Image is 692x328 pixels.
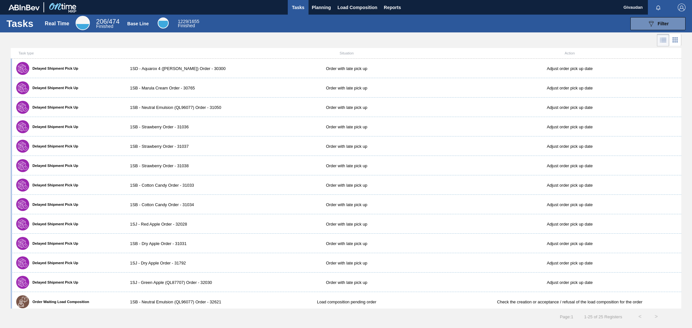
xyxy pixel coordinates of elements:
label: Delayed Shipment Pick Up [29,164,78,168]
span: Filter [658,21,669,26]
div: Check the creation or acceptance / refusal of the load composition for the order [458,299,681,304]
div: Adjust order pick up date [458,105,681,110]
div: Card Vision [669,34,681,46]
div: 1SB - Cotton Candy Order - 31033 [124,183,235,188]
div: Action [458,51,681,55]
div: 1SD - Aquarox 4 ([PERSON_NAME]) Order - 30300 [124,66,235,71]
div: 1SJ - Green Apple (QL87707) Order - 32030 [124,280,235,285]
label: Delayed Shipment Pick Up [29,241,78,245]
img: Logout [678,4,686,11]
div: Order with late pick up [235,261,458,265]
div: Order with late pick up [235,183,458,188]
label: Delayed Shipment Pick Up [29,66,78,70]
div: List Vision [657,34,669,46]
label: Order Waiting Load Composition [29,300,89,304]
div: 1SB - Neutral Emulsion (QL96077) Order - 31050 [124,105,235,110]
span: Load Composition [337,4,377,11]
div: Adjust order pick up date [458,124,681,129]
div: Order with late pick up [235,105,458,110]
div: Real Time [96,19,119,29]
div: Adjust order pick up date [458,202,681,207]
div: Order with late pick up [235,66,458,71]
div: Order with late pick up [235,222,458,227]
label: Delayed Shipment Pick Up [29,280,78,284]
div: Order with late pick up [235,202,458,207]
span: 206 [96,18,107,25]
span: Planning [312,4,331,11]
span: / 1655 [178,19,199,24]
div: Order with late pick up [235,163,458,168]
div: Real Time [76,16,90,30]
div: 1SB - Marula Cream Order - 30765 [124,86,235,90]
div: Adjust order pick up date [458,86,681,90]
span: Finished [96,24,113,29]
span: 1229 [178,19,188,24]
div: 1SJ - Dry Apple Order - 31792 [124,261,235,265]
div: 1SJ - Red Apple Order - 32028 [124,222,235,227]
div: 1SB - Strawberry Order - 31036 [124,124,235,129]
span: Tasks [291,4,305,11]
div: Task type [12,51,124,55]
div: Order with late pick up [235,86,458,90]
div: 1SB - Cotton Candy Order - 31034 [124,202,235,207]
button: < [632,309,648,325]
div: Situation [235,51,458,55]
div: Adjust order pick up date [458,261,681,265]
div: Real Time [45,21,69,27]
div: Adjust order pick up date [458,163,681,168]
span: / 474 [96,18,119,25]
div: 1SB - Dry Apple Order - 31031 [124,241,235,246]
button: Filter [630,17,686,30]
img: TNhmsLtSVTkK8tSr43FrP2fwEKptu5GPRR3wAAAABJRU5ErkJggg== [8,5,40,10]
span: Finished [178,23,195,28]
div: Adjust order pick up date [458,144,681,149]
div: Base Line [127,21,149,26]
div: Adjust order pick up date [458,183,681,188]
label: Delayed Shipment Pick Up [29,222,78,226]
label: Delayed Shipment Pick Up [29,203,78,206]
label: Delayed Shipment Pick Up [29,183,78,187]
label: Delayed Shipment Pick Up [29,125,78,129]
div: 1SB - Strawberry Order - 31038 [124,163,235,168]
div: 1SB - Neutral Emulsion (QL96077) Order - 32621 [124,299,235,304]
div: Adjust order pick up date [458,66,681,71]
button: > [648,309,664,325]
div: Order with late pick up [235,124,458,129]
div: Load composition pending order [235,299,458,304]
div: Base Line [158,18,169,29]
div: Adjust order pick up date [458,222,681,227]
div: Order with late pick up [235,280,458,285]
div: Adjust order pick up date [458,280,681,285]
span: Page : 1 [560,314,573,319]
label: Delayed Shipment Pick Up [29,144,78,148]
label: Delayed Shipment Pick Up [29,105,78,109]
h1: Tasks [6,20,36,27]
div: Adjust order pick up date [458,241,681,246]
label: Delayed Shipment Pick Up [29,86,78,90]
span: 1 - 25 of 25 Registers [583,314,622,319]
div: 1SB - Strawberry Order - 31037 [124,144,235,149]
button: Notifications [648,3,669,12]
div: Order with late pick up [235,144,458,149]
span: Reports [384,4,401,11]
div: Order with late pick up [235,241,458,246]
label: Delayed Shipment Pick Up [29,261,78,265]
div: Base Line [178,19,199,28]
